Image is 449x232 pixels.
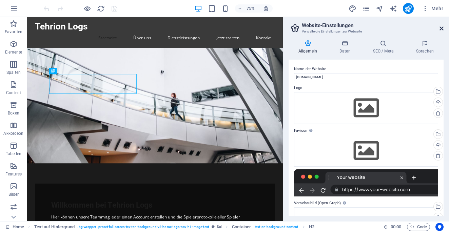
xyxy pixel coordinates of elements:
[6,90,21,96] p: Content
[302,28,430,35] h3: Verwalte die Einstellungen zur Webseite
[419,3,446,14] button: Mehr
[302,22,444,28] h2: Website-Einstellungen
[389,5,397,13] i: AI Writer
[232,223,251,231] span: Klick zum Auswählen. Doppelklick zum Bearbeiten
[97,4,105,13] button: reload
[5,171,22,177] p: Features
[384,223,402,231] h6: Session-Zeit
[410,223,427,231] span: Code
[395,224,396,229] span: :
[289,40,330,54] h4: Allgemein
[349,4,357,13] button: design
[294,65,438,73] label: Name der Website
[362,5,370,13] i: Seiten (Strg+Alt+S)
[391,223,401,231] span: 00 00
[404,5,412,13] i: Veröffentlichen
[294,84,438,92] label: Logo
[8,212,19,217] p: Slider
[3,131,23,136] p: Akkordeon
[245,4,256,13] h6: 75%
[83,4,91,13] button: Klicke hier, um den Vorschau-Modus zu verlassen
[294,73,438,81] input: Name...
[330,40,363,54] h4: Daten
[362,4,370,13] button: pages
[294,135,438,167] div: Wähle aus deinen Dateien, Stockfotos oder lade Dateien hoch
[6,70,21,75] p: Spalten
[212,225,215,229] i: Dieses Element ist ein anpassbares Preset
[263,5,269,12] i: Bei Größenänderung Zoomstufe automatisch an das gewählte Gerät anpassen.
[294,92,438,124] div: Wähle aus deinen Dateien, Stockfotos oder lade Dateien hoch
[5,29,22,35] p: Favoriten
[217,225,221,229] i: Element verfügt über einen Hintergrund
[406,40,444,54] h4: Sprachen
[403,3,414,14] button: publish
[363,40,406,54] h4: SEO / Meta
[389,4,397,13] button: text_generator
[294,127,438,135] label: Favicon
[309,223,314,231] span: Klick zum Auswählen. Doppelklick zum Bearbeiten
[6,151,21,156] p: Tabellen
[235,4,259,13] button: 75%
[77,223,209,231] span: . bg-wrapper .preset-fullscreen-text-on-background-v2-home-logo-nav-h1-image-text
[34,223,314,231] nav: breadcrumb
[349,5,356,13] i: Design (Strg+Alt+Y)
[294,199,438,207] label: Vorschaubild (Open Graph)
[407,223,430,231] button: Code
[376,4,384,13] button: navigator
[5,49,22,55] p: Elemente
[5,223,24,231] a: Klick, um Auswahl aufzuheben. Doppelklick öffnet Seitenverwaltung
[254,223,298,231] span: . text-on-background-content
[435,223,444,231] button: Usercentrics
[376,5,384,13] i: Navigator
[97,5,105,13] i: Seite neu laden
[8,192,19,197] p: Bilder
[8,110,19,116] p: Boxen
[34,223,75,231] span: Klick zum Auswählen. Doppelklick zum Bearbeiten
[422,5,443,12] span: Mehr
